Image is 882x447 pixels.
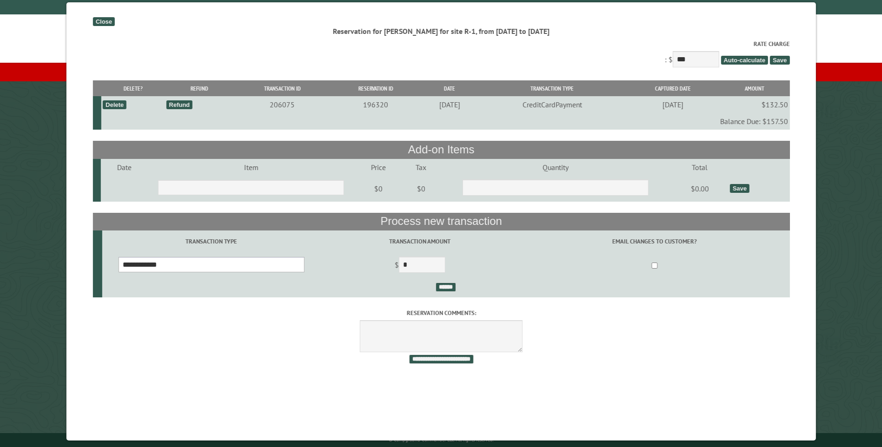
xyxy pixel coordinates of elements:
[234,96,330,113] td: 206075
[721,56,768,65] span: Auto-calculate
[330,96,421,113] td: 196320
[320,253,519,279] td: $
[421,96,477,113] td: [DATE]
[234,80,330,97] th: Transaction ID
[93,39,789,70] div: : $
[93,17,114,26] div: Close
[93,39,789,48] label: Rate Charge
[769,56,789,65] span: Save
[403,159,439,176] td: Tax
[421,80,477,97] th: Date
[719,80,789,97] th: Amount
[671,176,728,202] td: $0.00
[403,176,439,202] td: $0
[322,237,517,246] label: Transaction Amount
[101,113,789,130] td: Balance Due: $157.50
[719,96,789,113] td: $132.50
[354,159,403,176] td: Price
[93,141,789,158] th: Add-on Items
[354,176,403,202] td: $0
[93,213,789,230] th: Process new transaction
[477,80,626,97] th: Transaction Type
[330,80,421,97] th: Reservation ID
[389,437,494,443] small: © Campground Commander LLC. All rights reserved.
[729,184,749,193] div: Save
[521,237,788,246] label: Email changes to customer?
[103,100,126,109] div: Delete
[103,237,319,246] label: Transaction Type
[165,80,234,97] th: Refund
[166,100,192,109] div: Refund
[93,309,789,317] label: Reservation comments:
[671,159,728,176] td: Total
[626,96,719,113] td: [DATE]
[93,26,789,36] div: Reservation for [PERSON_NAME] for site R-1, from [DATE] to [DATE]
[100,159,147,176] td: Date
[101,80,164,97] th: Delete?
[477,96,626,113] td: CreditCardPayment
[147,159,354,176] td: Item
[626,80,719,97] th: Captured Date
[439,159,671,176] td: Quantity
